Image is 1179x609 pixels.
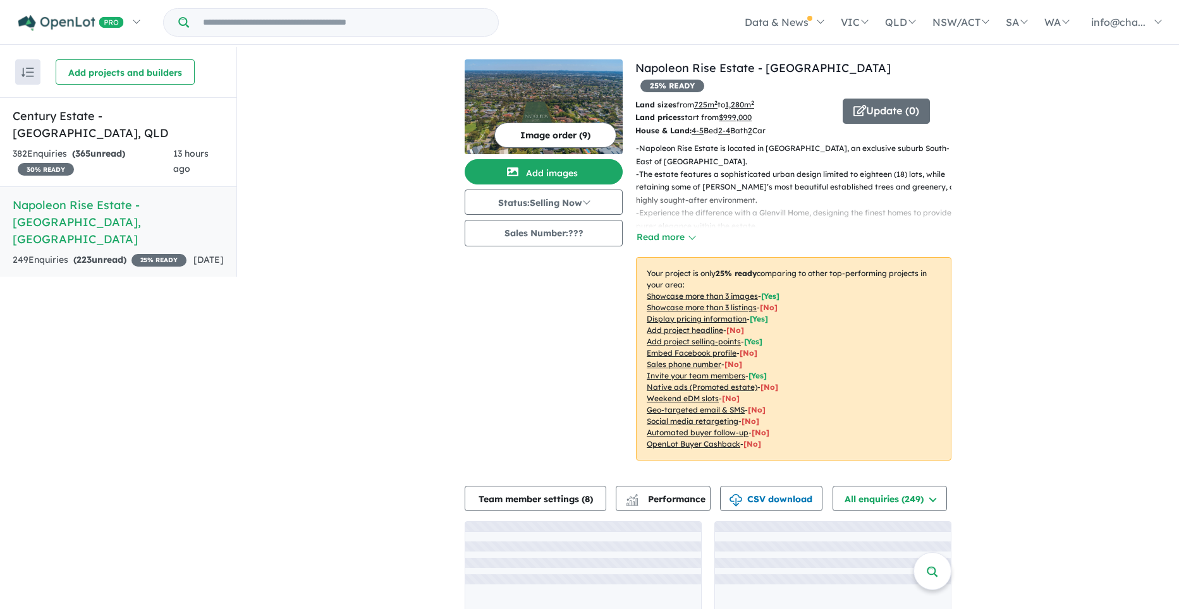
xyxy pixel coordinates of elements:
img: sort.svg [21,68,34,77]
u: Social media retargeting [647,416,738,426]
span: [No] [748,405,766,414]
span: [ Yes ] [750,314,768,323]
img: Napoleon Rise Estate - Lysterfield [465,59,623,154]
span: [ No ] [740,348,757,358]
button: CSV download [720,486,822,511]
u: Add project headline [647,325,723,335]
b: Land prices [635,112,681,122]
span: [No] [761,382,778,392]
sup: 2 [714,99,718,106]
p: start from [635,111,833,124]
u: Add project selling-points [647,337,741,346]
h5: Napoleon Rise Estate - [GEOGRAPHIC_DATA] , [GEOGRAPHIC_DATA] [13,196,224,248]
u: Showcase more than 3 images [647,291,758,301]
u: OpenLot Buyer Cashback [647,439,740,449]
span: [ Yes ] [761,291,779,301]
p: Bed Bath Car [635,124,833,137]
button: Team member settings (8) [465,486,606,511]
u: 725 m [694,100,718,109]
u: Weekend eDM slots [647,394,719,403]
p: - Napoleon Rise Estate is located in [GEOGRAPHIC_DATA], an exclusive suburb South-East of [GEOGRA... [636,142,962,168]
u: 2 [748,126,752,135]
sup: 2 [751,99,754,106]
p: - The estate features a sophisticated urban design limited to eighteen (18) lots, while retaining... [636,168,962,207]
button: Performance [616,486,711,511]
button: Add projects and builders [56,59,195,85]
u: $ 999,000 [719,112,752,122]
button: Sales Number:??? [465,220,623,246]
span: [DATE] [193,254,224,265]
span: [ No ] [726,325,744,335]
img: bar-chart.svg [626,498,638,506]
strong: ( unread) [73,254,126,265]
span: info@cha... [1091,16,1145,28]
u: 4-5 [692,126,704,135]
u: Display pricing information [647,314,747,323]
span: [No] [722,394,740,403]
span: [No] [743,439,761,449]
span: 25 % READY [131,254,186,267]
p: - Experience the difference with a Glenvill Home, designing the finest homes to provide purer ele... [636,207,962,232]
button: All enquiries (249) [833,486,947,511]
span: 13 hours ago [173,148,209,174]
span: to [718,100,754,109]
span: [No] [752,428,769,437]
span: [ Yes ] [748,371,767,380]
span: 365 [75,148,90,159]
div: 382 Enquir ies [13,147,173,177]
img: download icon [730,494,742,507]
b: House & Land: [635,126,692,135]
span: 223 [76,254,92,265]
b: 25 % ready [716,268,757,278]
b: Land sizes [635,100,676,109]
button: Read more [636,230,695,244]
span: [ Yes ] [744,337,762,346]
u: Embed Facebook profile [647,348,736,358]
a: Napoleon Rise Estate - [GEOGRAPHIC_DATA] [635,61,891,75]
u: Invite your team members [647,371,745,380]
u: 2-4 [718,126,730,135]
span: Performance [628,493,706,505]
img: Openlot PRO Logo White [18,15,124,31]
button: Image order (9) [494,123,616,148]
button: Status:Selling Now [465,190,623,215]
u: Sales phone number [647,359,721,369]
span: 30 % READY [18,163,74,176]
span: [ No ] [760,303,778,312]
span: [ No ] [724,359,742,369]
strong: ( unread) [72,148,125,159]
p: Your project is only comparing to other top-performing projects in your area: - - - - - - - - - -... [636,257,951,461]
p: from [635,99,833,111]
u: 1,280 m [725,100,754,109]
span: 8 [585,493,590,505]
div: 249 Enquir ies [13,253,186,268]
button: Update (0) [843,99,930,124]
h5: Century Estate - [GEOGRAPHIC_DATA] , QLD [13,107,224,142]
input: Try estate name, suburb, builder or developer [192,9,496,36]
span: 25 % READY [640,80,704,92]
img: line-chart.svg [626,494,638,501]
span: [No] [742,416,759,426]
button: Add images [465,159,623,184]
u: Showcase more than 3 listings [647,303,757,312]
u: Native ads (Promoted estate) [647,382,757,392]
u: Geo-targeted email & SMS [647,405,745,414]
u: Automated buyer follow-up [647,428,748,437]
